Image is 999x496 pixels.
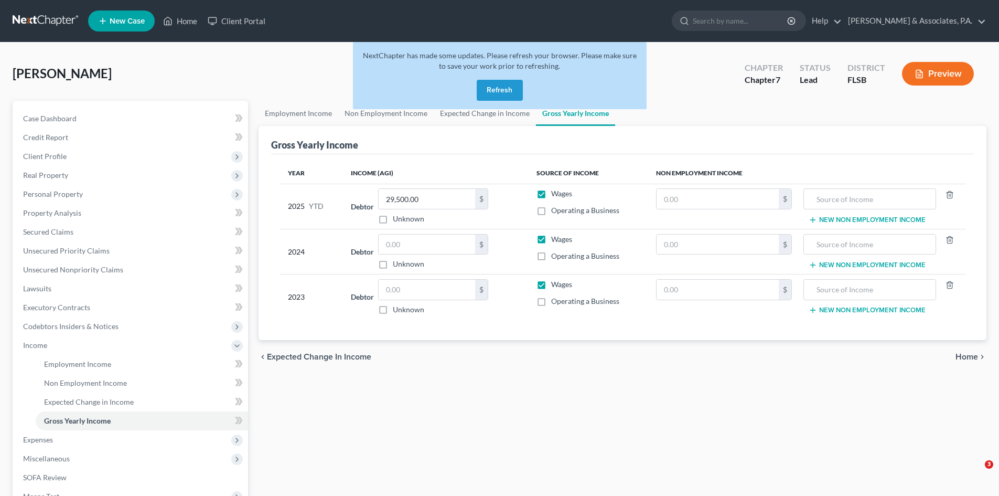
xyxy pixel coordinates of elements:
[23,114,77,123] span: Case Dashboard
[379,189,475,209] input: 0.00
[379,235,475,255] input: 0.00
[528,163,648,184] th: Source of Income
[551,251,619,260] span: Operating a Business
[809,235,930,255] input: Source of Income
[985,460,993,469] span: 3
[23,227,73,236] span: Secured Claims
[259,353,371,361] button: chevron_left Expected Change in Income
[809,306,926,314] button: New Non Employment Income
[13,66,112,81] span: [PERSON_NAME]
[551,235,572,244] span: Wages
[280,163,342,184] th: Year
[393,259,424,269] label: Unknown
[23,435,53,444] span: Expenses
[351,246,374,257] label: Debtor
[393,214,424,224] label: Unknown
[809,280,930,300] input: Source of Income
[23,133,68,142] span: Credit Report
[551,297,619,305] span: Operating a Business
[36,411,248,430] a: Gross Yearly Income
[23,454,70,463] span: Miscellaneous
[745,62,783,74] div: Chapter
[15,241,248,260] a: Unsecured Priority Claims
[23,322,119,331] span: Codebtors Insiders & Notices
[23,152,67,161] span: Client Profile
[36,355,248,374] a: Employment Income
[955,353,986,361] button: Home chevron_right
[657,189,779,209] input: 0.00
[15,279,248,298] a: Lawsuits
[267,353,371,361] span: Expected Change in Income
[44,378,127,387] span: Non Employment Income
[393,304,424,315] label: Unknown
[657,235,779,255] input: 0.00
[202,12,271,30] a: Client Portal
[475,235,488,255] div: $
[379,280,475,300] input: 0.00
[779,189,791,209] div: $
[44,397,134,406] span: Expected Change in Income
[551,189,572,198] span: Wages
[776,75,780,85] span: 7
[338,101,434,126] a: Non Employment Income
[648,163,965,184] th: Non Employment Income
[843,12,986,30] a: [PERSON_NAME] & Associates, P.A.
[15,260,248,279] a: Unsecured Nonpriority Claims
[657,280,779,300] input: 0.00
[23,246,110,255] span: Unsecured Priority Claims
[110,17,145,25] span: New Case
[15,298,248,317] a: Executory Contracts
[288,188,334,224] div: 2025
[15,128,248,147] a: Credit Report
[23,171,68,180] span: Real Property
[955,353,978,361] span: Home
[15,468,248,487] a: SOFA Review
[23,189,83,198] span: Personal Property
[800,62,831,74] div: Status
[363,51,637,70] span: NextChapter has made some updates. Please refresh your browser. Please make sure to save your wor...
[44,416,111,425] span: Gross Yearly Income
[809,261,926,269] button: New Non Employment Income
[23,265,123,274] span: Unsecured Nonpriority Claims
[779,235,791,255] div: $
[809,189,930,209] input: Source of Income
[693,11,789,30] input: Search by name...
[551,280,572,289] span: Wages
[351,291,374,302] label: Debtor
[15,109,248,128] a: Case Dashboard
[342,163,528,184] th: Income (AGI)
[475,189,488,209] div: $
[847,74,885,86] div: FLSB
[23,284,51,293] span: Lawsuits
[477,80,523,101] button: Refresh
[847,62,885,74] div: District
[259,353,267,361] i: chevron_left
[36,374,248,393] a: Non Employment Income
[809,216,926,224] button: New Non Employment Income
[551,206,619,215] span: Operating a Business
[15,223,248,241] a: Secured Claims
[288,279,334,315] div: 2023
[963,460,989,486] iframe: Intercom live chat
[800,74,831,86] div: Lead
[15,204,248,223] a: Property Analysis
[902,62,974,86] button: Preview
[351,201,374,212] label: Debtor
[36,393,248,411] a: Expected Change in Income
[23,208,81,217] span: Property Analysis
[475,280,488,300] div: $
[271,139,358,151] div: Gross Yearly Income
[23,303,90,312] span: Executory Contracts
[978,353,986,361] i: chevron_right
[259,101,338,126] a: Employment Income
[44,360,111,368] span: Employment Income
[23,473,67,482] span: SOFA Review
[158,12,202,30] a: Home
[288,234,334,270] div: 2024
[807,12,842,30] a: Help
[23,341,47,350] span: Income
[745,74,783,86] div: Chapter
[779,280,791,300] div: $
[309,201,324,212] span: YTD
